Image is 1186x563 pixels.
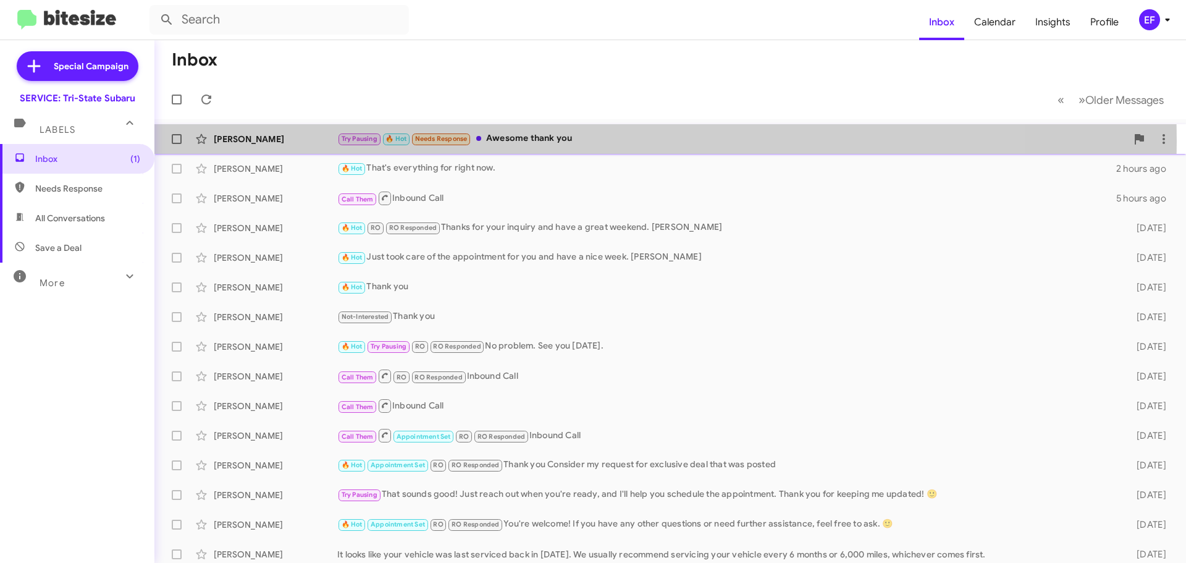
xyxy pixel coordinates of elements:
[214,489,337,501] div: [PERSON_NAME]
[1025,4,1080,40] a: Insights
[397,433,451,441] span: Appointment Set
[1085,93,1164,107] span: Older Messages
[415,342,425,350] span: RO
[1139,9,1160,30] div: EF
[389,224,437,232] span: RO Responded
[172,50,217,70] h1: Inbox
[452,520,499,528] span: RO Responded
[337,458,1117,472] div: Thank you Consider my request for exclusive deal that was posted
[397,373,406,381] span: RO
[342,313,389,321] span: Not-Interested
[40,124,75,135] span: Labels
[1050,87,1072,112] button: Previous
[214,341,337,353] div: [PERSON_NAME]
[1116,192,1176,205] div: 5 hours ago
[1079,92,1085,108] span: »
[214,252,337,264] div: [PERSON_NAME]
[337,280,1117,294] div: Thank you
[342,283,363,291] span: 🔥 Hot
[214,192,337,205] div: [PERSON_NAME]
[214,459,337,472] div: [PERSON_NAME]
[214,400,337,412] div: [PERSON_NAME]
[1117,489,1176,501] div: [DATE]
[1117,370,1176,383] div: [DATE]
[337,548,1117,561] div: It looks like your vehicle was last serviced back in [DATE]. We usually recommend servicing your ...
[433,461,443,469] span: RO
[214,133,337,145] div: [PERSON_NAME]
[35,212,105,224] span: All Conversations
[919,4,964,40] a: Inbox
[342,195,374,203] span: Call Them
[1117,252,1176,264] div: [DATE]
[342,342,363,350] span: 🔥 Hot
[415,135,468,143] span: Needs Response
[17,51,138,81] a: Special Campaign
[337,488,1117,502] div: That sounds good! Just reach out when you're ready, and I'll help you schedule the appointment. T...
[337,190,1116,206] div: Inbound Call
[130,153,140,165] span: (1)
[1071,87,1171,112] button: Next
[337,428,1117,443] div: Inbound Call
[385,135,406,143] span: 🔥 Hot
[1117,222,1176,234] div: [DATE]
[342,373,374,381] span: Call Them
[337,132,1127,146] div: Awesome thank you
[452,461,499,469] span: RO Responded
[1117,311,1176,323] div: [DATE]
[964,4,1025,40] a: Calendar
[342,224,363,232] span: 🔥 Hot
[477,433,525,441] span: RO Responded
[35,242,82,254] span: Save a Deal
[40,277,65,289] span: More
[459,433,469,441] span: RO
[1117,459,1176,472] div: [DATE]
[1058,92,1064,108] span: «
[1117,548,1176,561] div: [DATE]
[20,92,135,104] div: SERVICE: Tri-State Subaru
[214,548,337,561] div: [PERSON_NAME]
[337,517,1117,531] div: You're welcome! If you have any other questions or need further assistance, feel free to ask. 🙂
[414,373,462,381] span: RO Responded
[54,60,128,72] span: Special Campaign
[149,5,409,35] input: Search
[1116,163,1176,175] div: 2 hours ago
[342,520,363,528] span: 🔥 Hot
[342,164,363,172] span: 🔥 Hot
[214,163,337,175] div: [PERSON_NAME]
[433,342,481,350] span: RO Responded
[1117,341,1176,353] div: [DATE]
[342,461,363,469] span: 🔥 Hot
[371,342,406,350] span: Try Pausing
[1117,400,1176,412] div: [DATE]
[1051,87,1171,112] nav: Page navigation example
[214,222,337,234] div: [PERSON_NAME]
[337,368,1117,384] div: Inbound Call
[1117,519,1176,531] div: [DATE]
[214,519,337,531] div: [PERSON_NAME]
[214,281,337,294] div: [PERSON_NAME]
[342,403,374,411] span: Call Them
[337,310,1117,324] div: Thank you
[1117,281,1176,294] div: [DATE]
[337,221,1117,235] div: Thanks for your inquiry and have a great weekend. [PERSON_NAME]
[337,161,1116,176] div: That's everything for right now.
[214,430,337,442] div: [PERSON_NAME]
[433,520,443,528] span: RO
[1080,4,1129,40] a: Profile
[214,311,337,323] div: [PERSON_NAME]
[35,182,140,195] span: Needs Response
[337,250,1117,265] div: Just took care of the appointment for you and have a nice week. [PERSON_NAME]
[214,370,337,383] div: [PERSON_NAME]
[342,433,374,441] span: Call Them
[342,253,363,261] span: 🔥 Hot
[337,398,1117,413] div: Inbound Call
[35,153,140,165] span: Inbox
[371,461,425,469] span: Appointment Set
[1117,430,1176,442] div: [DATE]
[342,135,377,143] span: Try Pausing
[342,491,377,499] span: Try Pausing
